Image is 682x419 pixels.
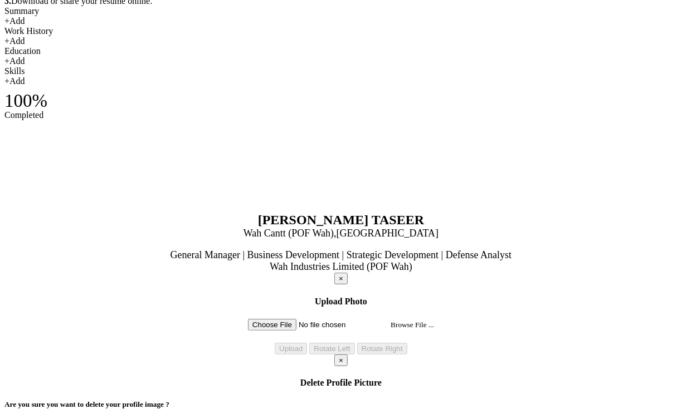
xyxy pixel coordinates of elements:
[4,92,678,110] div: 100%
[9,76,25,86] a: Add
[9,56,25,66] a: Add
[4,378,678,388] h4: Delete Profile Picture
[4,6,678,16] div: Summary
[309,343,354,354] button: Rotate Left
[9,16,25,26] a: Add
[4,110,678,120] div: Completed
[9,36,25,46] a: Add
[4,16,9,26] label: +
[4,36,9,46] label: +
[4,400,678,409] h5: Are you sure you want to delete your profile image ?
[248,321,434,329] label: Browse File ...
[248,319,389,331] input: Browse File ...
[4,249,678,261] div: General Manager | Business Development | Strategic Development | Defense Analyst
[4,26,678,36] div: Work History
[275,343,307,354] button: Upload
[4,76,9,86] label: +
[4,46,678,56] div: Education
[299,120,383,205] img: WASIF AFZAAL TASEER
[334,354,348,366] button: ×
[4,66,678,76] div: Skills
[4,213,678,228] div: [PERSON_NAME] TASEER
[4,261,678,273] div: Wah Industries Limited (POF Wah)
[357,343,407,354] button: Rotate Right
[4,56,9,66] label: +
[334,273,348,284] button: ×
[4,228,678,239] div: Wah Cantt (POF Wah) [GEOGRAPHIC_DATA]
[334,228,337,239] span: ,
[4,297,678,307] h4: Upload Photo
